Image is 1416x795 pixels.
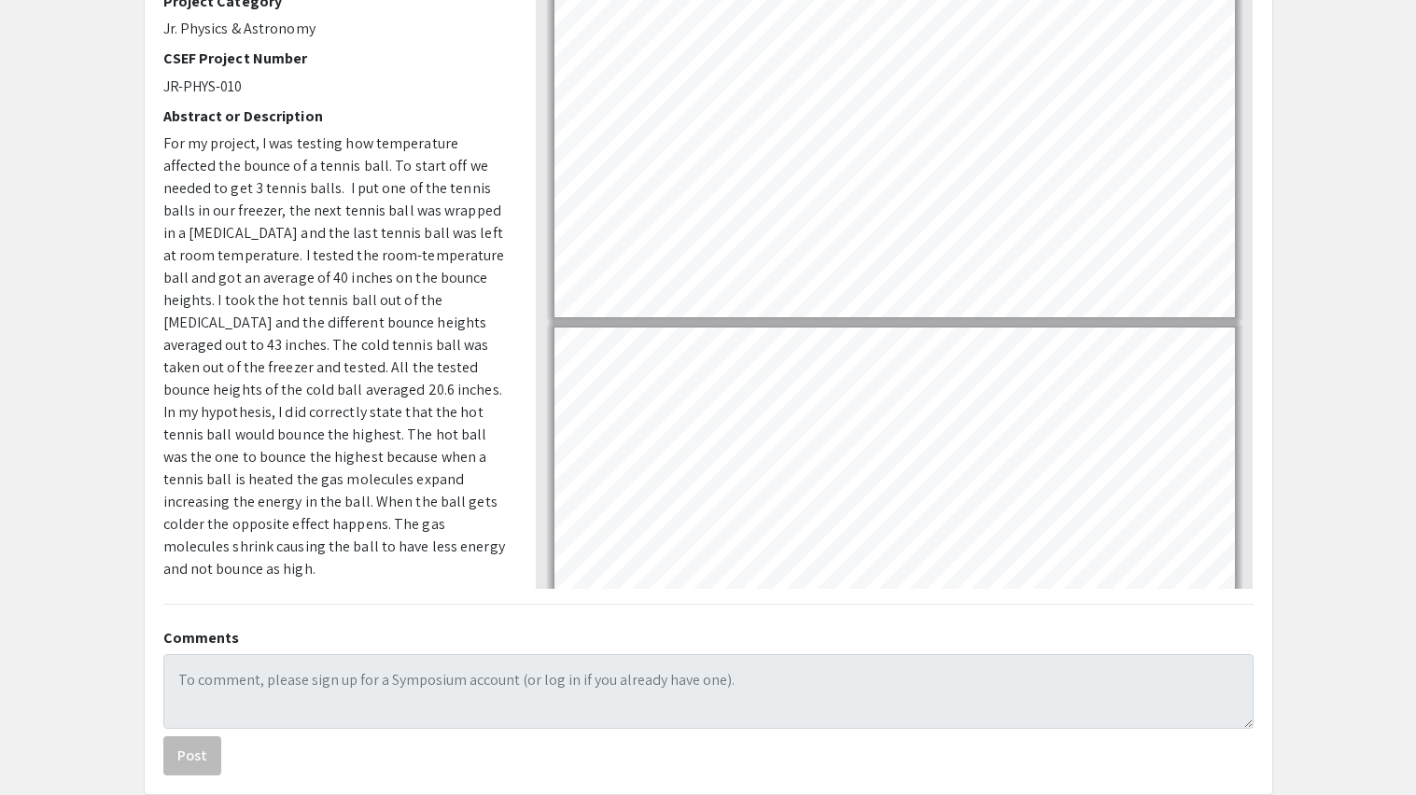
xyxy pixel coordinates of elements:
[163,76,508,98] p: JR-PHYS-010
[163,629,1254,647] h2: Comments
[163,49,508,67] h2: CSEF Project Number
[163,736,221,775] button: Post
[163,107,508,125] h2: Abstract or Description
[163,18,508,40] p: Jr. Physics & Astronomy
[163,133,505,579] span: For my project, I was testing how temperature affected the bounce of a tennis ball. To start off ...
[546,319,1243,718] div: Page 5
